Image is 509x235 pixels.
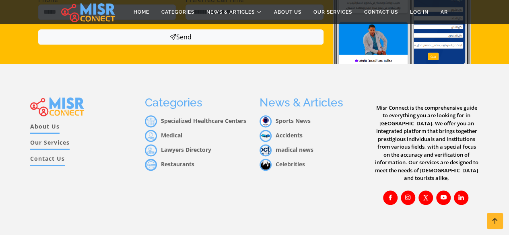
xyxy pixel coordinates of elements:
[260,131,303,139] a: Accidents
[404,4,435,20] a: Log in
[30,122,60,134] a: About Us
[145,160,194,168] a: Restaurants
[30,138,70,150] a: Our Services
[260,130,272,142] img: Accidents
[307,4,358,20] a: Our Services
[145,146,211,153] a: Lawyers Directory
[200,4,268,20] a: News & Articles
[206,8,255,16] span: News & Articles
[268,4,307,20] a: About Us
[418,190,433,205] a: X
[260,159,272,171] img: Celebrities
[61,2,115,22] img: main.misr_connect
[145,96,250,110] h3: Categories
[145,115,157,127] img: مراكز الرعاية الصحية المتخصصة
[260,117,311,125] a: Sports News
[155,4,200,20] a: Categories
[145,159,157,171] img: مطاعم
[128,4,155,20] a: Home
[260,96,365,110] h3: News & Articles
[260,144,272,156] img: madical news
[30,154,65,166] a: Contact Us
[145,144,157,156] img: محاماه و قانون
[145,131,182,139] a: Medical
[260,160,305,168] a: Celebrities
[374,104,479,182] p: Misr Connect is the comprehensive guide to everything you are looking for in [GEOGRAPHIC_DATA]. W...
[435,4,454,20] a: AR
[423,194,429,201] i: X
[260,115,272,127] img: Sports News
[145,130,157,142] img: أطباء
[145,117,246,125] a: Specialized Healthcare Centers
[38,29,324,45] button: Send
[30,96,84,116] img: main.misr_connect
[358,4,404,20] a: Contact Us
[260,146,313,153] a: madical news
